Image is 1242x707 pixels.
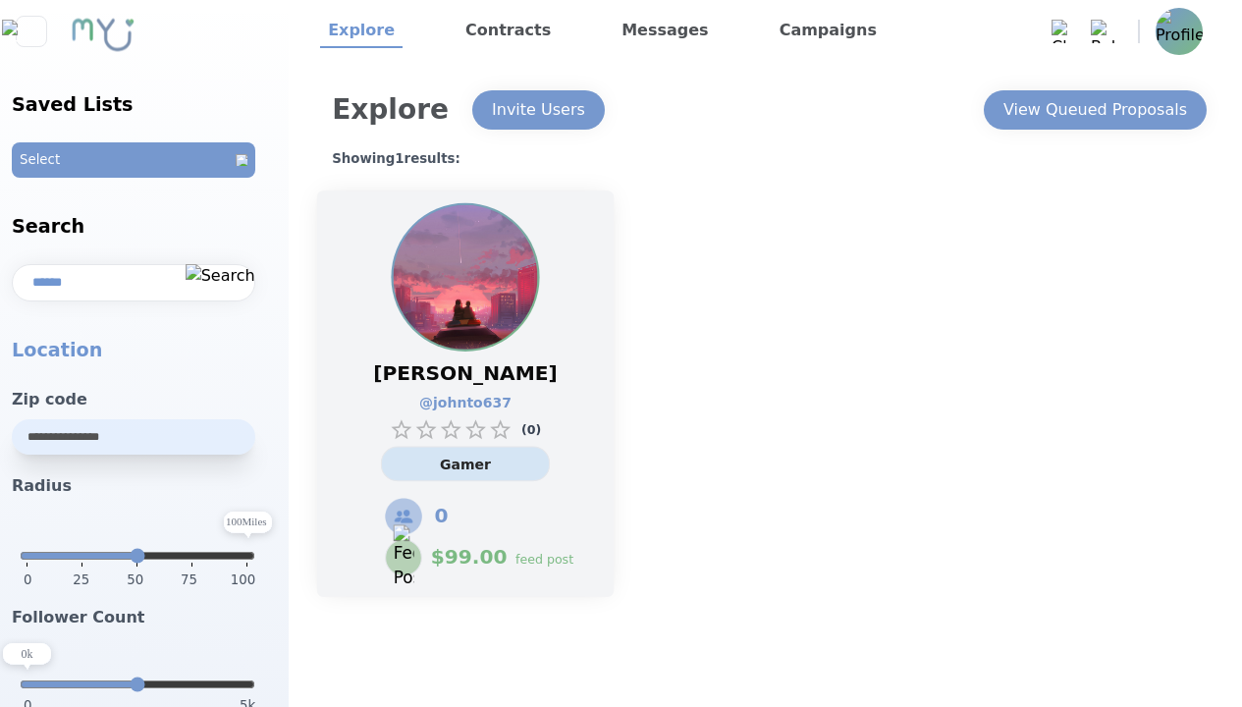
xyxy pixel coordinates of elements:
h3: Zip code [12,388,277,411]
span: 100 [231,571,255,598]
p: ( 0 ) [521,421,541,438]
img: Chat [1052,20,1075,43]
img: Open [236,154,247,166]
text: 100 Miles [226,516,267,527]
a: @ johnto637 [419,393,491,413]
button: SelectOpen [12,142,277,178]
span: 0 [24,571,31,590]
a: Campaigns [772,15,885,48]
span: 75 [181,571,197,598]
h1: Explore [332,89,449,131]
button: Invite Users [472,90,605,130]
span: $ 99.00 [431,543,508,571]
h3: Follower Count [12,606,277,629]
p: Location [12,337,277,364]
span: 25 [73,571,89,598]
h3: Radius [12,474,277,498]
p: feed post [515,552,573,569]
h2: Saved Lists [12,91,277,119]
button: View Queued Proposals [984,90,1207,130]
h1: Showing 1 results: [332,149,1215,169]
a: Contracts [458,15,559,48]
span: [PERSON_NAME] [373,359,557,388]
p: Select [20,150,60,170]
span: Gamer [440,457,491,472]
a: Messages [614,15,716,48]
img: Bell [1091,20,1114,43]
img: Profile [394,205,538,350]
h2: Search [12,213,277,241]
img: Feed Post [394,525,414,591]
span: 50 [127,571,143,598]
text: 0 k [22,647,33,661]
div: Invite Users [492,98,585,122]
img: Followers [385,498,422,535]
div: View Queued Proposals [1003,98,1187,122]
a: Explore [320,15,403,48]
img: Close sidebar [2,20,60,43]
span: 0 [435,502,449,530]
img: Profile [1156,8,1203,55]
